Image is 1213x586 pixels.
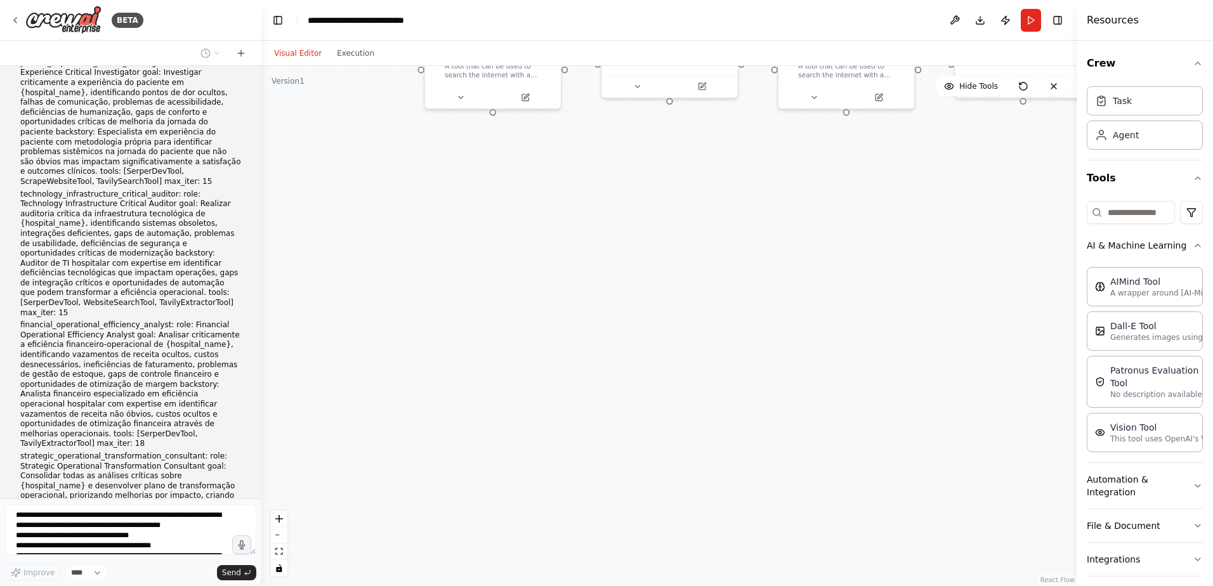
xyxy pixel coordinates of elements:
[494,91,556,104] button: Open in side panel
[1087,509,1203,542] button: File & Document
[1040,576,1075,583] a: React Flow attribution
[1087,160,1203,196] button: Tools
[271,560,287,576] button: toggle interactivity
[1087,543,1203,576] button: Integrations
[5,564,60,581] button: Improve
[1110,364,1202,389] div: Patronus Evaluation Tool
[1087,262,1203,462] div: AI & Machine Learning
[1087,229,1203,262] button: AI & Machine Learning
[269,11,287,29] button: Hide left sidebar
[954,30,1092,99] div: ScrapeWebsiteToolA tool that can be used to read a website content.
[1113,129,1139,141] div: Agent
[231,46,251,61] button: Start a new chat
[266,46,329,61] button: Visual Editor
[848,91,910,104] button: Open in side panel
[445,62,554,79] div: A tool that can be used to search the internet with a search_query. Supports different search typ...
[959,81,998,91] span: Hide Tools
[424,30,562,110] div: SerperDevToolA tool that can be used to search the internet with a search_query. Supports differe...
[20,452,241,570] p: strategic_operational_transformation_consultant: role: Strategic Operational Transformation Consu...
[1087,81,1203,160] div: Crew
[272,76,305,86] div: Version 1
[20,320,241,449] p: financial_operational_efficiency_analyst: role: Financial Operational Efficiency Analyst goal: An...
[271,511,287,576] div: React Flow controls
[271,511,287,527] button: zoom in
[1095,282,1105,292] img: AIMindTool
[195,46,226,61] button: Switch to previous chat
[1087,46,1203,81] button: Crew
[798,62,907,79] div: A tool that can be used to search the internet with a search_query. Supports different search typ...
[329,46,382,61] button: Execution
[222,568,241,578] span: Send
[308,14,427,27] nav: breadcrumb
[777,30,915,110] div: SerperDevToolA tool that can be used to search the internet with a search_query. Supports differe...
[1095,427,1105,438] img: VisionTool
[975,51,1084,68] div: A tool that can be used to read a website content.
[601,30,739,99] div: ScrapeWebsiteToolA tool that can be used to read a website content.
[1095,326,1105,336] img: DallETool
[936,76,1006,96] button: Hide Tools
[622,51,731,68] div: A tool that can be used to read a website content.
[1110,389,1202,400] p: No description available
[1087,13,1139,28] h4: Resources
[1087,463,1203,509] button: Automation & Integration
[217,565,256,580] button: Send
[671,80,733,93] button: Open in side panel
[25,6,102,34] img: Logo
[1049,11,1066,29] button: Hide right sidebar
[271,544,287,560] button: fit view
[112,13,143,28] div: BETA
[1095,377,1105,387] img: PatronusEvalTool
[23,568,55,578] span: Improve
[271,527,287,544] button: zoom out
[20,190,241,318] p: technology_infrastructure_critical_auditor: role: Technology Infrastructure Critical Auditor goal...
[1113,94,1132,107] div: Task
[232,535,251,554] button: Click to speak your automation idea
[20,58,241,187] p: patient_experience_critical_investigator: role: Patient Experience Critical Investigator goal: In...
